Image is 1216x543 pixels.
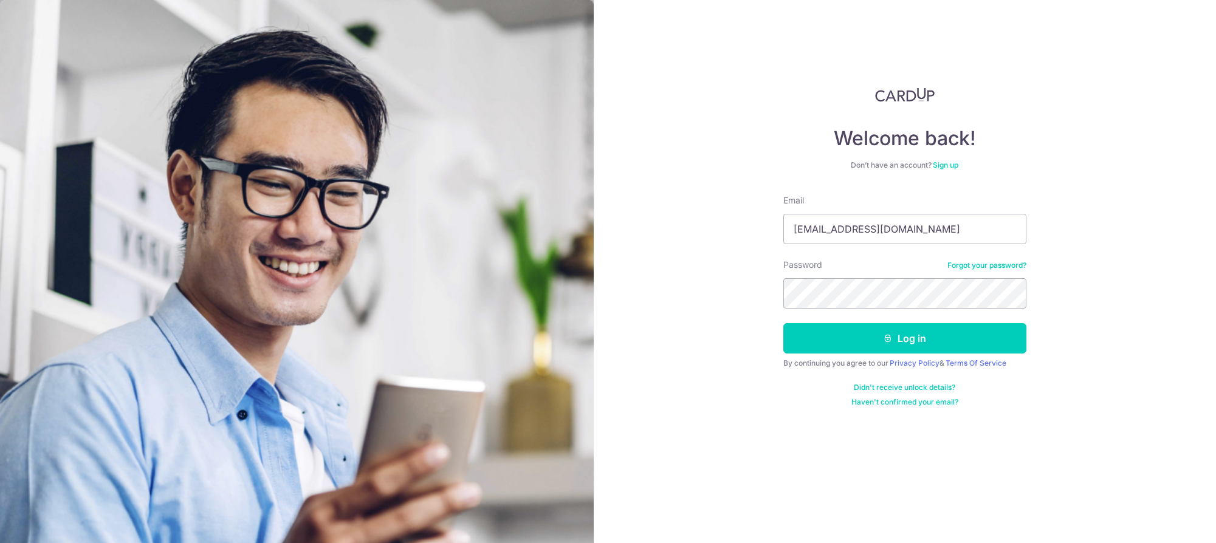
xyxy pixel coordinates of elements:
a: Didn't receive unlock details? [854,383,955,392]
a: Privacy Policy [890,358,939,367]
img: CardUp Logo [875,87,935,102]
a: Haven't confirmed your email? [851,397,958,407]
h4: Welcome back! [783,126,1026,151]
a: Forgot your password? [947,261,1026,270]
div: Don’t have an account? [783,160,1026,170]
label: Password [783,259,822,271]
button: Log in [783,323,1026,353]
input: Enter your Email [783,214,1026,244]
label: Email [783,194,804,207]
a: Sign up [933,160,958,169]
a: Terms Of Service [946,358,1006,367]
div: By continuing you agree to our & [783,358,1026,368]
